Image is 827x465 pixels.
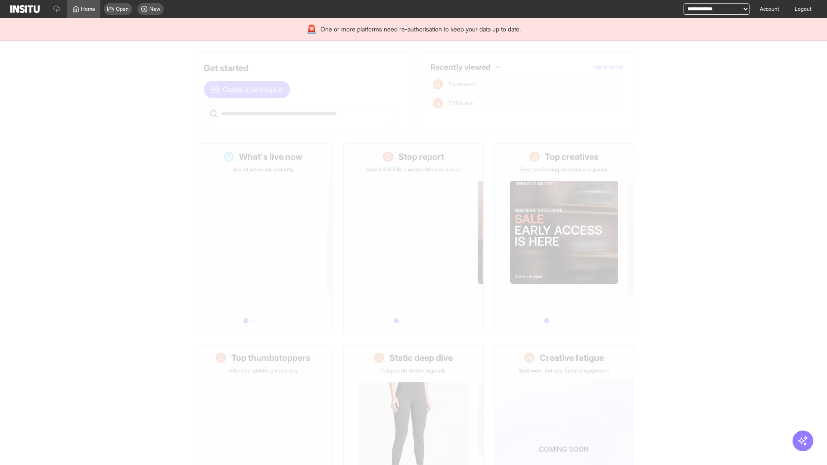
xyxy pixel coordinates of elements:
span: New [149,6,160,12]
span: One or more platforms need re-authorisation to keep your data up to date. [320,25,521,34]
span: Home [81,6,95,12]
span: Open [116,6,129,12]
div: 🚨 [306,23,317,35]
img: Logo [10,5,40,13]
